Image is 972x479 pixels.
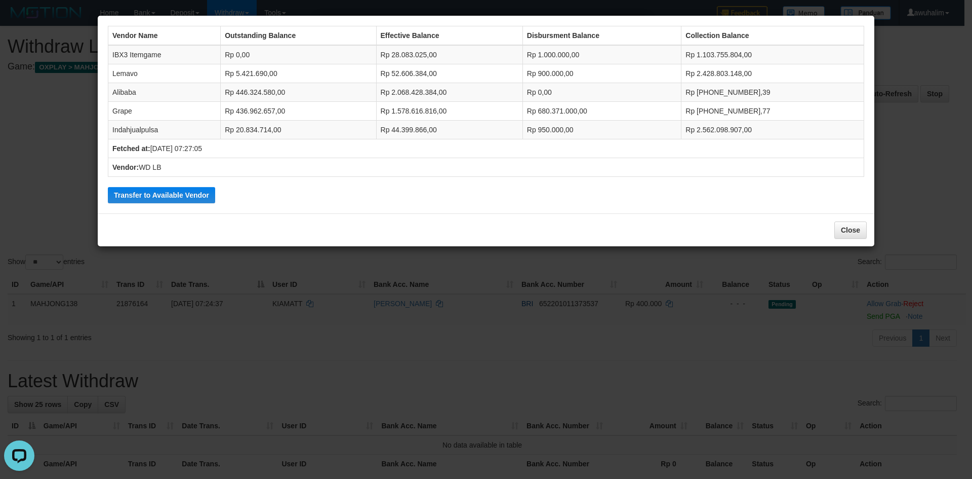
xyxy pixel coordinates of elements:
[112,163,139,171] b: Vendor:
[522,83,681,102] td: Rp 0,00
[522,26,681,46] th: Disbursment Balance
[221,83,376,102] td: Rp 446.324.580,00
[108,45,221,64] td: IBX3 Itemgame
[221,64,376,83] td: Rp 5.421.690,00
[522,121,681,139] td: Rp 950.000,00
[4,4,34,34] button: Open LiveChat chat widget
[108,26,221,46] th: Vendor Name
[522,45,681,64] td: Rp 1.000.000,00
[681,121,864,139] td: Rp 2.562.098.907,00
[108,102,221,121] td: Grape
[522,102,681,121] td: Rp 680.371.000,00
[112,144,150,153] b: Fetched at:
[108,158,864,177] td: WD LB
[108,187,215,203] button: Transfer to Available Vendor
[681,83,864,102] td: Rp [PHONE_NUMBER],39
[522,64,681,83] td: Rp 900.000,00
[108,64,221,83] td: Lemavo
[681,102,864,121] td: Rp [PHONE_NUMBER],77
[376,45,522,64] td: Rp 28.083.025,00
[681,26,864,46] th: Collection Balance
[221,121,376,139] td: Rp 20.834.714,00
[108,139,864,158] td: [DATE] 07:27:05
[108,83,221,102] td: Alibaba
[221,45,376,64] td: Rp 0,00
[376,102,522,121] td: Rp 1.578.616.816,00
[108,121,221,139] td: Indahjualpulsa
[681,45,864,64] td: Rp 1.103.755.804,00
[376,121,522,139] td: Rp 44.399.866,00
[376,26,522,46] th: Effective Balance
[221,102,376,121] td: Rp 436.962.657,00
[681,64,864,83] td: Rp 2.428.803.148,00
[834,222,867,239] button: Close
[221,26,376,46] th: Outstanding Balance
[376,83,522,102] td: Rp 2.068.428.384,00
[376,64,522,83] td: Rp 52.606.384,00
